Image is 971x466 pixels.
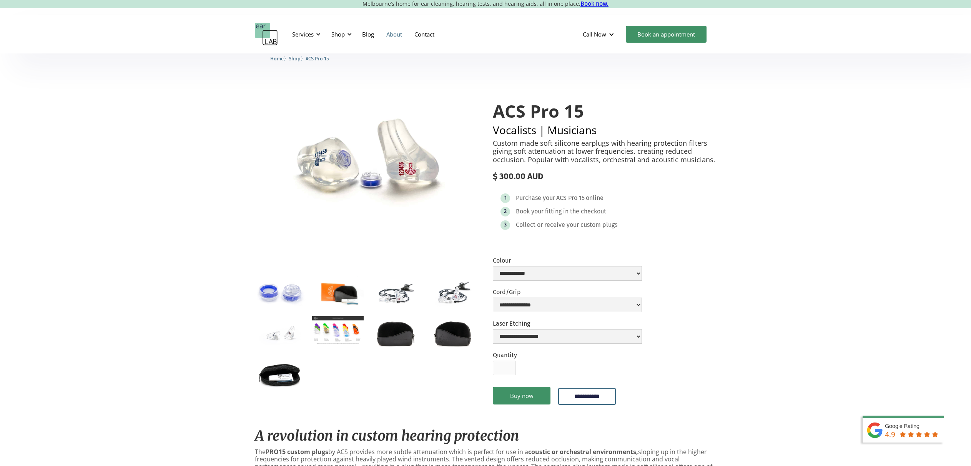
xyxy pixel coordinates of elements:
li: 〉 [289,55,306,63]
em: A revolution in custom hearing protection [255,427,519,444]
a: Blog [356,23,380,45]
strong: PRO15 custom plugs [266,448,328,456]
a: open lightbox [255,276,306,310]
a: open lightbox [427,316,478,350]
div: 3 [504,222,507,228]
h2: Vocalists | Musicians [493,125,716,135]
span: Home [270,56,284,62]
span: ACS Pro 15 [306,56,329,62]
div: ACS Pro 15 [556,194,585,202]
div: Purchase your [516,194,555,202]
a: open lightbox [255,316,306,350]
div: 2 [504,208,507,214]
label: Colour [493,257,642,264]
p: Custom made soft silicone earplugs with hearing protection filters giving soft attenuation at low... [493,139,716,164]
label: Quantity [493,351,517,359]
a: Buy now [493,387,550,404]
a: open lightbox [255,356,306,390]
div: Collect or receive your custom plugs [516,221,617,229]
a: About [380,23,408,45]
strong: coustic or orchestral environments, [528,448,638,456]
div: online [586,194,604,202]
div: Book your fitting in the checkout [516,208,606,215]
div: Call Now [583,30,606,38]
a: Shop [289,55,301,62]
span: Shop [289,56,301,62]
a: Contact [408,23,441,45]
div: Services [292,30,314,38]
a: open lightbox [312,316,363,345]
a: Book an appointment [626,26,707,43]
a: open lightbox [370,316,421,350]
div: Services [288,23,323,46]
div: Call Now [577,23,622,46]
a: open lightbox [312,276,363,310]
a: ACS Pro 15 [306,55,329,62]
img: ACS Pro 15 [255,86,478,240]
label: Cord/Grip [493,288,642,296]
a: home [255,23,278,46]
div: Shop [331,30,345,38]
li: 〉 [270,55,289,63]
div: $ 300.00 AUD [493,171,716,181]
a: open lightbox [427,276,478,310]
a: open lightbox [255,86,478,240]
div: Shop [327,23,354,46]
h1: ACS Pro 15 [493,102,716,121]
div: 1 [504,195,507,201]
label: Laser Etching [493,320,642,327]
a: Home [270,55,284,62]
a: open lightbox [370,276,421,310]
